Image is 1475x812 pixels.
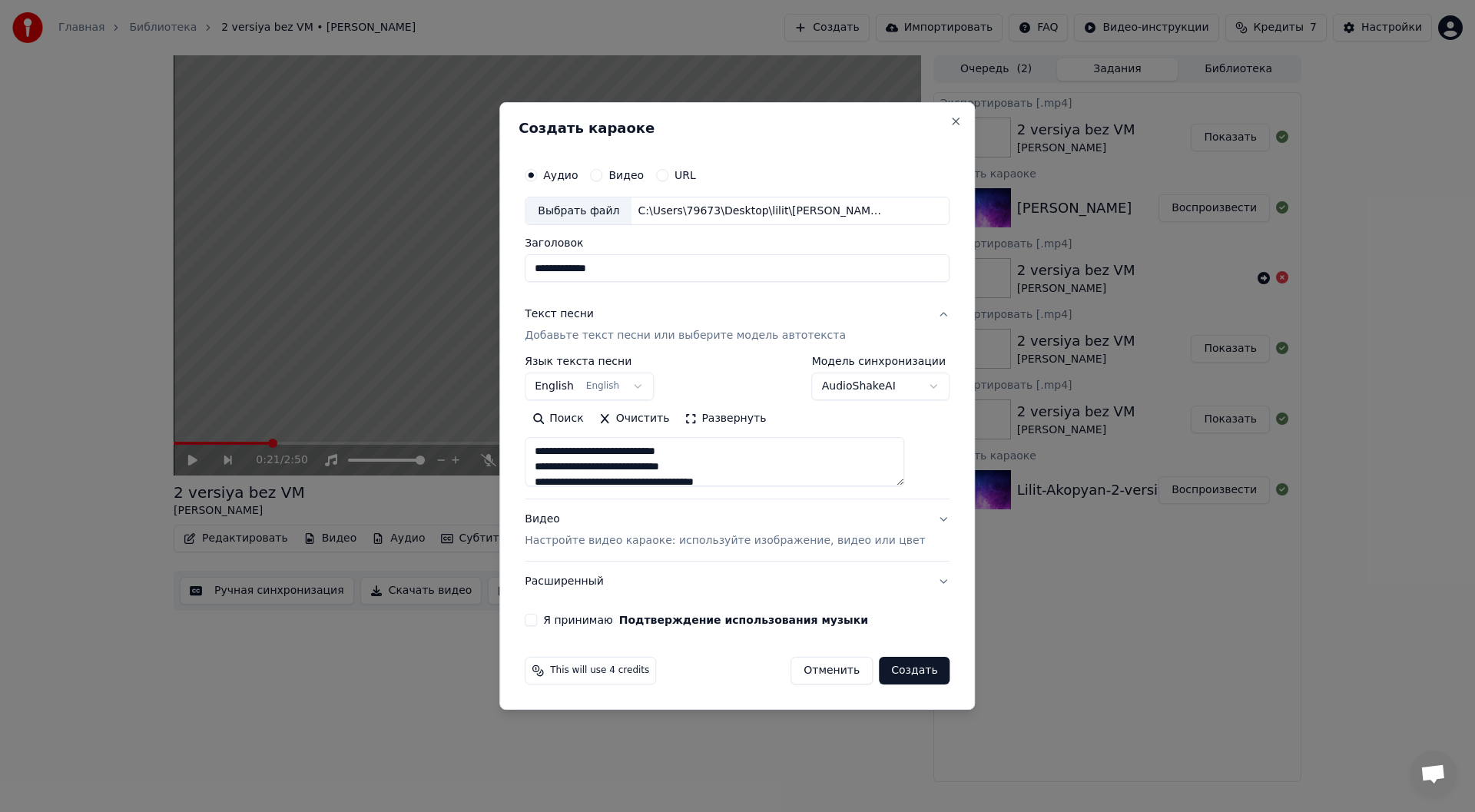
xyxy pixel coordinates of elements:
[525,562,950,602] button: Расширенный
[879,657,950,684] button: Создать
[525,329,846,344] p: Добавьте текст песни или выберите модель автотекста
[525,500,950,562] button: ВидеоНастройте видео караоке: используйте изображение, видео или цвет
[543,615,868,625] label: Я принимаю
[525,238,950,249] label: Заголовок
[525,356,950,499] div: Текст песниДобавьте текст песни или выберите модель автотекста
[677,407,774,432] button: Развернуть
[791,657,873,684] button: Отменить
[525,197,631,225] div: Выбрать файл
[525,295,950,356] button: Текст песниДобавьте текст песни или выберите модель автотекста
[550,665,649,677] span: This will use 4 credits
[525,356,654,367] label: Язык текста песни
[525,512,925,549] div: Видео
[631,204,893,219] div: C:\Users\79673\Desktop\lilit\[PERSON_NAME].mp3
[619,615,868,625] button: Я принимаю
[519,121,956,135] h2: Создать караоке
[525,407,591,432] button: Поиск
[525,533,925,549] p: Настройте видео караоке: используйте изображение, видео или цвет
[525,307,594,323] div: Текст песни
[608,170,644,181] label: Видео
[812,356,950,367] label: Модель синхронизации
[592,407,678,432] button: Очистить
[543,170,578,181] label: Аудио
[675,170,696,181] label: URL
